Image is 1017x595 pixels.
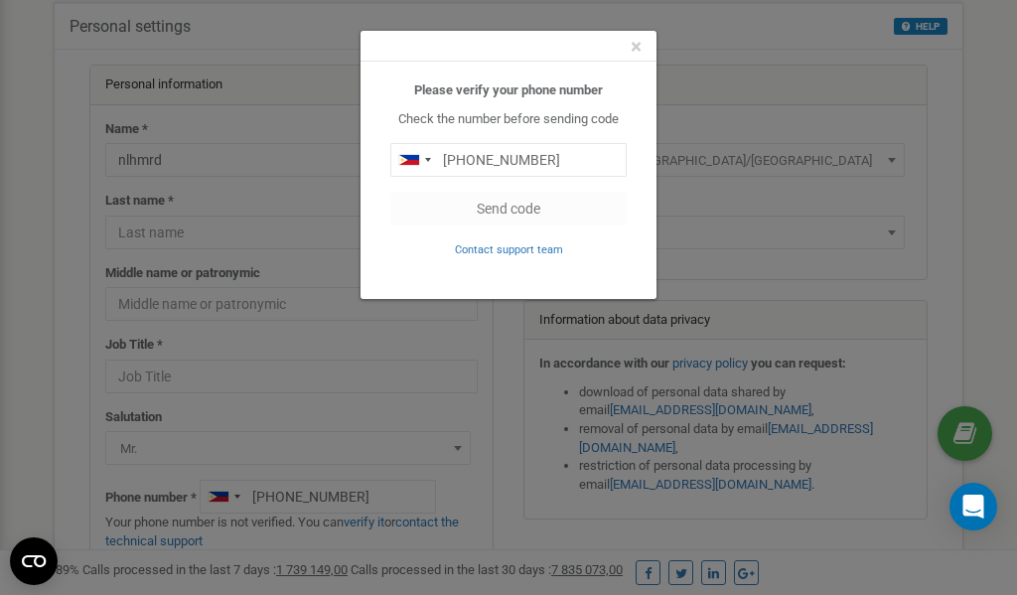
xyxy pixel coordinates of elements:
div: Telephone country code [391,144,437,176]
small: Contact support team [455,243,563,256]
button: Open CMP widget [10,537,58,585]
p: Check the number before sending code [390,110,627,129]
button: Close [631,37,642,58]
a: Contact support team [455,241,563,256]
b: Please verify your phone number [414,82,603,97]
input: 0905 123 4567 [390,143,627,177]
span: × [631,35,642,59]
div: Open Intercom Messenger [949,483,997,530]
button: Send code [390,192,627,225]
